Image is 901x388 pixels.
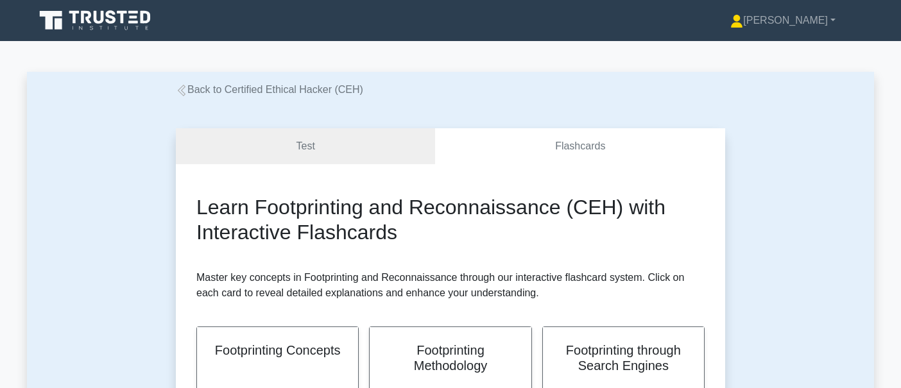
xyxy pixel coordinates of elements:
a: Test [176,128,435,165]
h2: Footprinting Methodology [385,342,515,373]
h2: Learn Footprinting and Reconnaissance (CEH) with Interactive Flashcards [196,195,705,244]
a: [PERSON_NAME] [699,8,866,33]
p: Master key concepts in Footprinting and Reconnaissance through our interactive flashcard system. ... [196,270,705,301]
a: Flashcards [435,128,725,165]
a: Back to Certified Ethical Hacker (CEH) [176,84,363,95]
h2: Footprinting Concepts [212,342,343,358]
h2: Footprinting through Search Engines [558,342,689,373]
